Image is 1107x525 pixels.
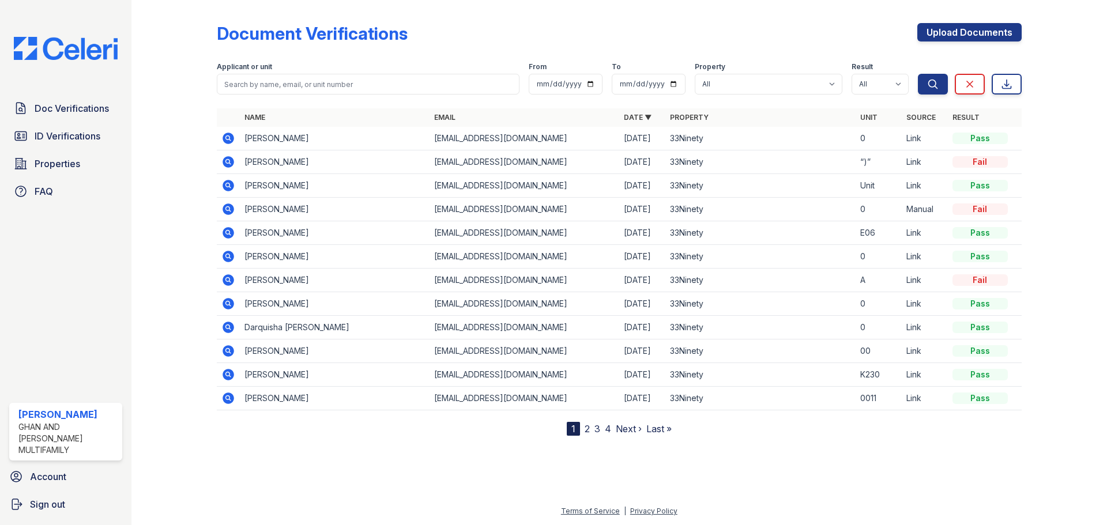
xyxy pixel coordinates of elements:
td: [DATE] [619,269,665,292]
a: 3 [594,423,600,435]
td: Link [902,339,948,363]
td: Link [902,269,948,292]
div: Pass [952,180,1008,191]
td: “)” [856,150,902,174]
td: Link [902,221,948,245]
td: [EMAIL_ADDRESS][DOMAIN_NAME] [430,339,619,363]
span: Account [30,470,66,484]
a: Doc Verifications [9,97,122,120]
td: 0 [856,292,902,316]
td: Manual [902,198,948,221]
td: [EMAIL_ADDRESS][DOMAIN_NAME] [430,127,619,150]
td: [EMAIL_ADDRESS][DOMAIN_NAME] [430,245,619,269]
td: [DATE] [619,127,665,150]
td: 33Ninety [665,363,855,387]
iframe: chat widget [1059,479,1095,513]
a: Properties [9,152,122,175]
div: Document Verifications [217,23,408,44]
td: [PERSON_NAME] [240,245,430,269]
td: [PERSON_NAME] [240,174,430,198]
td: 33Ninety [665,292,855,316]
td: 33Ninety [665,245,855,269]
td: 33Ninety [665,387,855,410]
td: 33Ninety [665,221,855,245]
td: [PERSON_NAME] [240,150,430,174]
span: Doc Verifications [35,101,109,115]
td: [EMAIL_ADDRESS][DOMAIN_NAME] [430,363,619,387]
td: 0 [856,316,902,339]
td: [DATE] [619,150,665,174]
td: Link [902,174,948,198]
span: Sign out [30,497,65,511]
td: Link [902,127,948,150]
td: 33Ninety [665,150,855,174]
td: [EMAIL_ADDRESS][DOMAIN_NAME] [430,198,619,221]
td: [DATE] [619,387,665,410]
td: [EMAIL_ADDRESS][DOMAIN_NAME] [430,174,619,198]
span: Properties [35,157,80,171]
div: Pass [952,133,1008,144]
td: [EMAIL_ADDRESS][DOMAIN_NAME] [430,292,619,316]
div: Ghan and [PERSON_NAME] Multifamily [18,421,118,456]
td: 00 [856,339,902,363]
td: 33Ninety [665,339,855,363]
div: Pass [952,392,1008,404]
span: FAQ [35,184,53,198]
a: Account [5,465,127,488]
a: Next › [616,423,642,435]
a: Sign out [5,493,127,516]
td: 0 [856,198,902,221]
input: Search by name, email, or unit number [217,74,519,95]
div: Pass [952,298,1008,309]
td: Link [902,363,948,387]
a: Source [906,113,936,122]
div: Pass [952,369,1008,380]
td: [EMAIL_ADDRESS][DOMAIN_NAME] [430,221,619,245]
td: [PERSON_NAME] [240,363,430,387]
div: 1 [567,422,580,436]
div: Pass [952,322,1008,333]
td: E06 [856,221,902,245]
a: ID Verifications [9,124,122,148]
label: Property [695,62,725,71]
td: [EMAIL_ADDRESS][DOMAIN_NAME] [430,150,619,174]
td: 0 [856,127,902,150]
label: From [529,62,547,71]
td: Link [902,387,948,410]
label: Applicant or unit [217,62,272,71]
td: [PERSON_NAME] [240,198,430,221]
a: Result [952,113,980,122]
td: [DATE] [619,174,665,198]
td: [DATE] [619,198,665,221]
td: [EMAIL_ADDRESS][DOMAIN_NAME] [430,387,619,410]
label: To [612,62,621,71]
td: [PERSON_NAME] [240,292,430,316]
td: 33Ninety [665,198,855,221]
td: [PERSON_NAME] [240,269,430,292]
a: 2 [585,423,590,435]
td: [DATE] [619,292,665,316]
div: Pass [952,345,1008,357]
a: Unit [860,113,878,122]
span: ID Verifications [35,129,100,143]
td: 0011 [856,387,902,410]
td: [DATE] [619,221,665,245]
div: Fail [952,156,1008,168]
a: Last » [646,423,672,435]
td: 33Ninety [665,174,855,198]
a: Terms of Service [561,507,620,515]
td: Link [902,316,948,339]
td: [PERSON_NAME] [240,221,430,245]
td: [DATE] [619,339,665,363]
td: [PERSON_NAME] [240,127,430,150]
img: CE_Logo_Blue-a8612792a0a2168367f1c8372b55b34899dd931a85d93a1a3d3e32e68fde9ad4.png [5,37,127,60]
div: Pass [952,227,1008,239]
td: [DATE] [619,363,665,387]
div: | [624,507,626,515]
a: Upload Documents [917,23,1022,41]
td: Unit [856,174,902,198]
a: Email [434,113,455,122]
td: 0 [856,245,902,269]
td: [DATE] [619,245,665,269]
